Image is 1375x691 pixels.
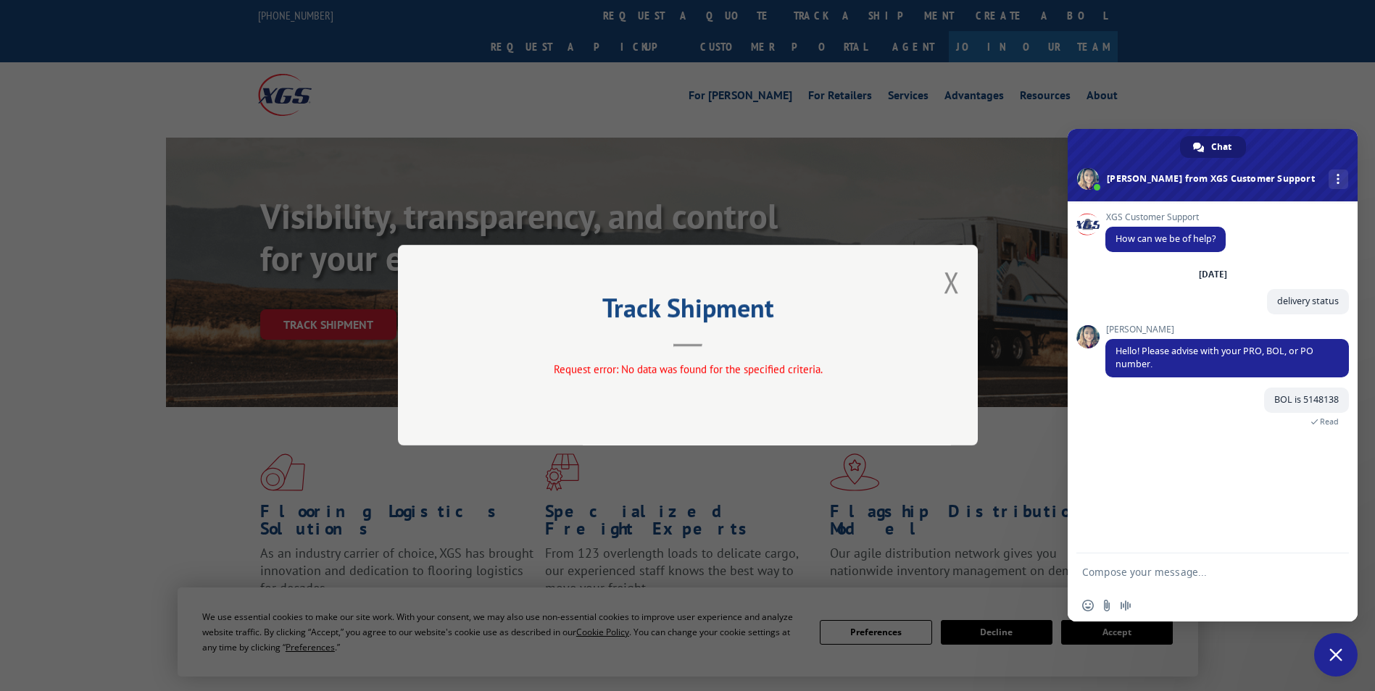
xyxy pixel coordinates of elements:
[1277,295,1339,307] span: delivery status
[1314,633,1358,677] a: Close chat
[1320,416,1339,427] span: Read
[1116,345,1313,370] span: Hello! Please advise with your PRO, BOL, or PO number.
[1180,136,1246,158] a: Chat
[1101,600,1113,611] span: Send a file
[553,363,822,377] span: Request error: No data was found for the specified criteria.
[1199,270,1227,279] div: [DATE]
[1120,600,1131,611] span: Audio message
[470,298,905,325] h2: Track Shipment
[1211,136,1231,158] span: Chat
[1274,393,1339,406] span: BOL is 5148138
[1082,600,1094,611] span: Insert an emoji
[1105,324,1349,335] span: [PERSON_NAME]
[944,263,960,301] button: Close modal
[1082,553,1314,590] textarea: Compose your message...
[1105,212,1226,222] span: XGS Customer Support
[1116,233,1216,245] span: How can we be of help?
